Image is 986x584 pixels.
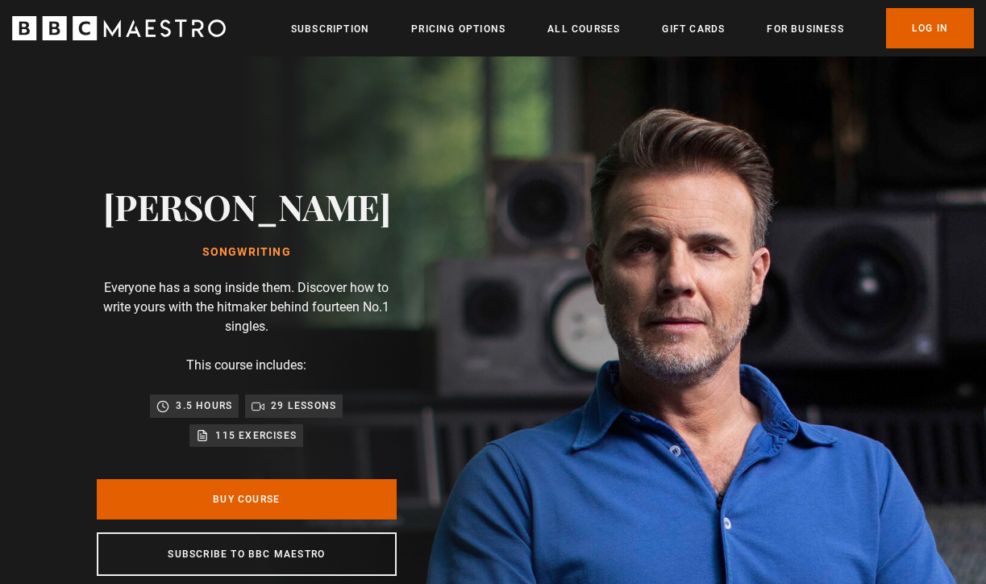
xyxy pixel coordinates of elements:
p: 115 exercises [215,428,297,444]
a: Buy Course [97,479,397,519]
a: Gift Cards [662,21,725,37]
h1: Songwriting [103,246,391,259]
p: This course includes: [186,356,306,375]
a: For business [767,21,843,37]
a: Subscription [291,21,369,37]
p: Everyone has a song inside them. Discover how to write yours with the hitmaker behind fourteen No... [97,278,397,336]
h2: [PERSON_NAME] [103,186,391,227]
a: All Courses [547,21,620,37]
a: Log In [886,8,974,48]
a: Pricing Options [411,21,505,37]
p: 3.5 hours [176,398,232,414]
p: 29 lessons [271,398,336,414]
nav: Primary [291,8,974,48]
svg: BBC Maestro [12,16,226,40]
